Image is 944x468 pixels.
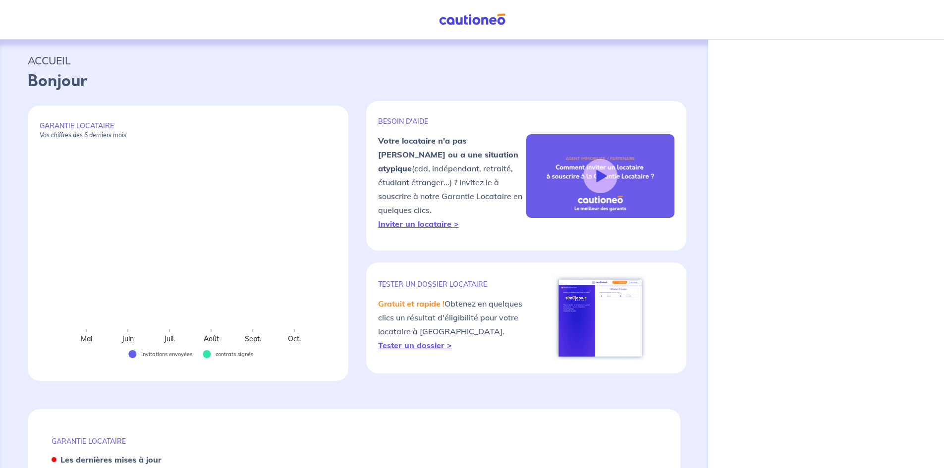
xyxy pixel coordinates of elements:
[554,274,647,362] img: simulateur.png
[435,13,509,26] img: Cautioneo
[378,136,518,173] strong: Votre locataire n'a pas [PERSON_NAME] ou a une situation atypique
[378,117,526,126] p: BESOIN D'AIDE
[378,219,459,229] a: Inviter un locataire >
[164,334,175,343] text: Juil.
[378,134,526,231] p: (cdd, indépendant, retraité, étudiant étranger...) ? Invitez le à souscrire à notre Garantie Loca...
[52,437,657,446] p: GARANTIE LOCATAIRE
[378,280,526,289] p: TESTER un dossier locataire
[245,334,261,343] text: Sept.
[28,52,680,69] p: ACCUEIL
[526,134,674,217] img: video-gli-new-none.jpg
[204,334,219,343] text: Août
[378,297,526,352] p: Obtenez en quelques clics un résultat d'éligibilité pour votre locataire à [GEOGRAPHIC_DATA].
[60,455,162,465] strong: Les dernières mises à jour
[288,334,301,343] text: Oct.
[378,340,452,350] a: Tester un dossier >
[378,299,444,309] em: Gratuit et rapide !
[121,334,134,343] text: Juin
[81,334,92,343] text: Mai
[40,121,336,139] p: GARANTIE LOCATAIRE
[28,69,680,93] p: Bonjour
[40,131,126,139] em: Vos chiffres des 6 derniers mois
